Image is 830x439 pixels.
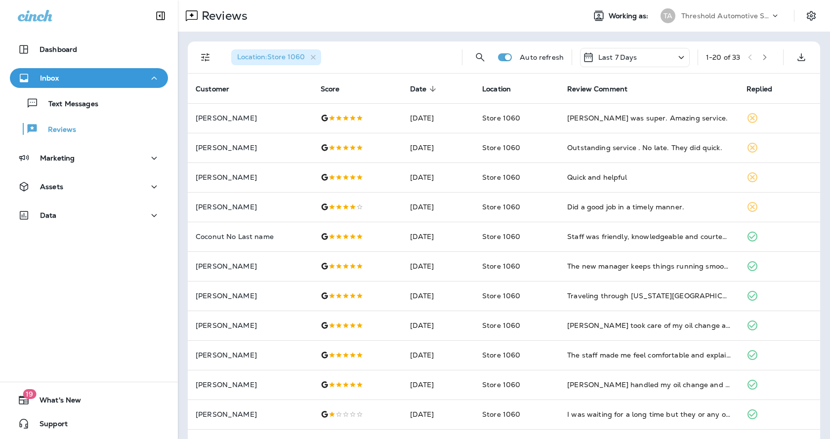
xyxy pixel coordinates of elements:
span: Store 1060 [482,410,520,419]
button: Marketing [10,148,168,168]
td: [DATE] [402,162,474,192]
p: [PERSON_NAME] [196,114,305,122]
span: Store 1060 [482,321,520,330]
span: Customer [196,85,229,93]
span: Location [482,85,511,93]
span: Store 1060 [482,351,520,359]
button: Reviews [10,119,168,139]
button: Assets [10,177,168,197]
span: Replied [747,85,772,93]
div: Location:Store 1060 [231,49,321,65]
td: [DATE] [402,222,474,251]
p: Threshold Automotive Service dba Grease Monkey [681,12,770,20]
button: Data [10,205,168,225]
span: What's New [30,396,81,408]
p: [PERSON_NAME] [196,410,305,418]
div: The new manager keeps things running smoothly. Service times are shorter and the staff feels more... [567,261,731,271]
span: Date [410,85,427,93]
span: Store 1060 [482,143,520,152]
span: Date [410,84,440,93]
p: [PERSON_NAME] [196,351,305,359]
button: Dashboard [10,40,168,59]
span: Replied [747,84,785,93]
div: I was waiting for a long time but they or any of their staff did not respond. They wasted a lot o... [567,409,731,419]
div: Quick and helpful [567,172,731,182]
span: Store 1060 [482,114,520,122]
span: Score [321,84,353,93]
p: Data [40,211,57,219]
p: [PERSON_NAME] [196,292,305,300]
button: Export as CSV [791,47,811,67]
p: [PERSON_NAME] [196,173,305,181]
button: Inbox [10,68,168,88]
div: The staff made me feel comfortable and explained everything clearly. [567,350,731,360]
p: Coconut No Last name [196,233,305,240]
button: Text Messages [10,93,168,114]
span: Customer [196,84,242,93]
span: Store 1060 [482,380,520,389]
td: [DATE] [402,370,474,399]
p: Text Messages [39,100,98,109]
p: [PERSON_NAME] [196,321,305,329]
span: Store 1060 [482,232,520,241]
p: [PERSON_NAME] [196,203,305,211]
div: Outstanding service . No late. They did quick. [567,143,731,153]
span: Store 1060 [482,173,520,182]
button: Filters [196,47,215,67]
p: Reviews [198,8,248,23]
span: Store 1060 [482,262,520,271]
div: 1 - 20 of 33 [706,53,740,61]
div: Staff was friendly, knowledgeable and courteous. I was impressed. They took care of my vehicle in... [567,232,731,241]
td: [DATE] [402,340,474,370]
button: 19What's New [10,390,168,410]
td: [DATE] [402,311,474,340]
td: [DATE] [402,133,474,162]
p: [PERSON_NAME] [196,144,305,152]
td: [DATE] [402,399,474,429]
button: Settings [802,7,820,25]
button: Support [10,414,168,434]
p: Dashboard [40,45,77,53]
p: Auto refresh [520,53,564,61]
div: Joseph took care of my oil change and answered all my questions. No pressure at all. [567,320,731,330]
div: TA [661,8,675,23]
span: Review Comment [567,84,640,93]
div: Did a good job in a timely manner. [567,202,731,212]
p: Assets [40,183,63,191]
button: Collapse Sidebar [147,6,174,26]
span: Score [321,85,340,93]
span: Store 1060 [482,202,520,211]
span: Review Comment [567,85,627,93]
p: [PERSON_NAME] [196,262,305,270]
span: Working as: [609,12,651,20]
td: [DATE] [402,281,474,311]
span: Support [30,420,68,432]
td: [DATE] [402,251,474,281]
td: [DATE] [402,192,474,222]
p: Inbox [40,74,59,82]
div: Joseph was super. Amazing service. [567,113,731,123]
span: Location : Store 1060 [237,52,305,61]
p: [PERSON_NAME] [196,381,305,389]
div: Traveling through Idaho Falls and needed service. The crew finished quickly and treated me like a... [567,291,731,301]
span: Location [482,84,524,93]
p: Reviews [38,125,76,135]
p: Marketing [40,154,75,162]
span: 19 [23,389,36,399]
button: Search Reviews [470,47,490,67]
td: [DATE] [402,103,474,133]
div: Nate handled my oil change and walked me through the checklist. Friendly and professional. [567,380,731,390]
span: Store 1060 [482,291,520,300]
p: Last 7 Days [598,53,637,61]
